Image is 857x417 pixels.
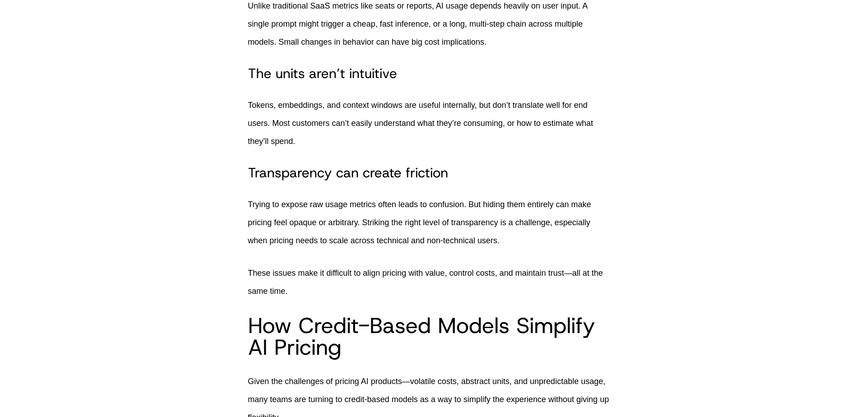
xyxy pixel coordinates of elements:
[248,195,609,250] p: Trying to expose raw usage metrics often leads to confusion. But hiding them entirely can make pr...
[248,264,609,300] p: These issues make it difficult to align pricing with value, control costs, and maintain trust—all...
[248,96,609,150] p: Tokens, embeddings, and context windows are useful internally, but don’t translate well for end u...
[248,315,609,358] h2: How Credit-Based Models Simplify AI Pricing
[248,65,609,82] h3: The units aren’t intuitive
[248,165,609,181] h3: Transparency can create friction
